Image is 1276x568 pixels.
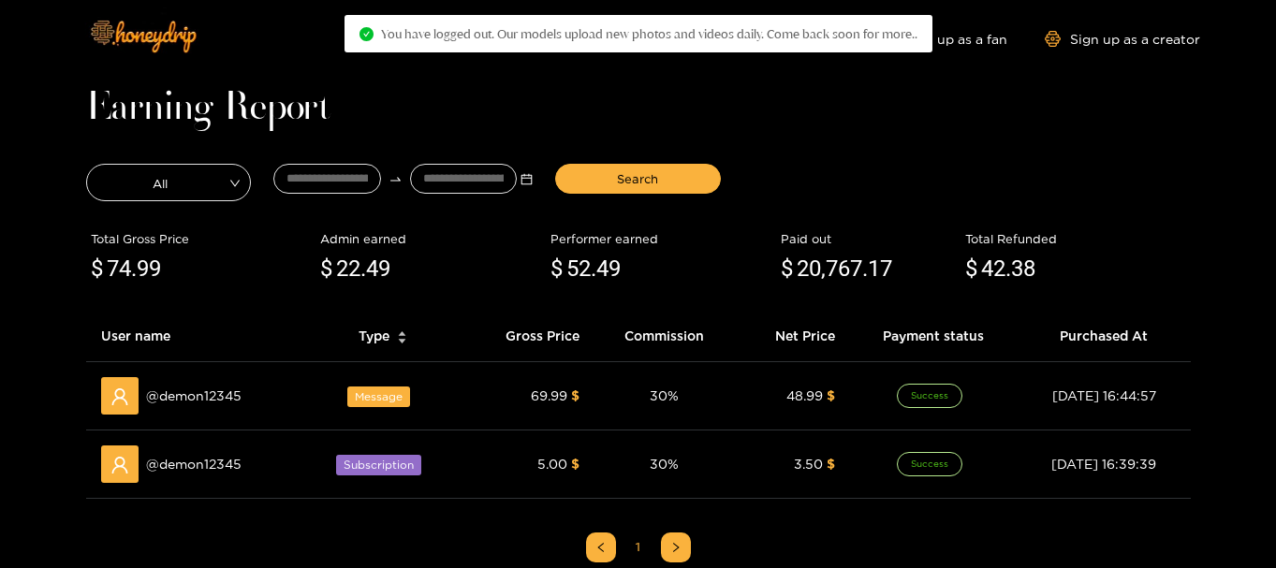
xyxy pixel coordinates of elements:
span: 30 % [650,457,679,471]
span: 30 % [650,388,679,402]
span: Success [897,384,962,408]
span: $ [827,388,835,402]
span: .99 [131,255,161,282]
th: Gross Price [462,311,594,362]
span: Success [897,452,962,476]
span: check-circle [359,27,374,41]
div: Paid out [781,229,956,248]
span: .49 [591,255,621,282]
div: Total Refunded [965,229,1186,248]
span: 42 [981,255,1005,282]
th: User name [86,311,304,362]
span: [DATE] 16:44:57 [1052,388,1156,402]
span: .38 [1005,255,1035,282]
div: Admin earned [320,229,541,248]
button: Search [555,164,721,194]
span: 48.99 [786,388,823,402]
span: caret-down [397,336,407,346]
span: 74 [107,255,131,282]
span: $ [550,252,563,287]
span: 52 [566,255,591,282]
button: right [661,532,691,562]
span: All [87,169,251,196]
span: .17 [862,255,892,282]
span: @ demon12345 [146,454,242,474]
li: Previous Page [586,532,616,562]
span: left [595,542,607,553]
span: 5.00 [537,457,567,471]
th: Commission [594,311,735,362]
span: You have logged out. Our models upload new photos and videos daily. Come back soon for more.. [381,26,917,41]
span: $ [781,252,793,287]
a: Sign up as a fan [879,31,1007,47]
li: 1 [623,532,653,562]
span: $ [571,388,579,402]
span: caret-up [397,328,407,339]
span: $ [965,252,977,287]
th: Purchased At [1018,311,1191,362]
span: 22 [336,255,360,282]
a: Sign up as a creator [1045,31,1200,47]
span: right [670,542,682,553]
h1: Earning Report [86,95,1191,122]
span: user [110,456,129,474]
span: Type [359,326,389,346]
th: Payment status [850,311,1018,362]
span: Subscription [336,455,421,475]
span: user [110,387,129,406]
div: Performer earned [550,229,771,248]
span: to [389,172,403,186]
div: Total Gross Price [91,229,312,248]
button: left [586,532,616,562]
span: @ demon12345 [146,386,242,406]
span: Search [617,169,658,188]
span: Message [347,386,410,407]
span: $ [571,457,579,471]
span: $ [320,252,332,287]
span: 20,767 [797,255,862,282]
span: .49 [360,255,390,282]
span: 3.50 [794,457,823,471]
span: [DATE] 16:39:39 [1051,457,1156,471]
span: $ [827,457,835,471]
a: 1 [624,533,653,561]
span: 69.99 [531,388,567,402]
span: swap-right [389,172,403,186]
li: Next Page [661,532,691,562]
span: $ [91,252,103,287]
th: Net Price [735,311,850,362]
